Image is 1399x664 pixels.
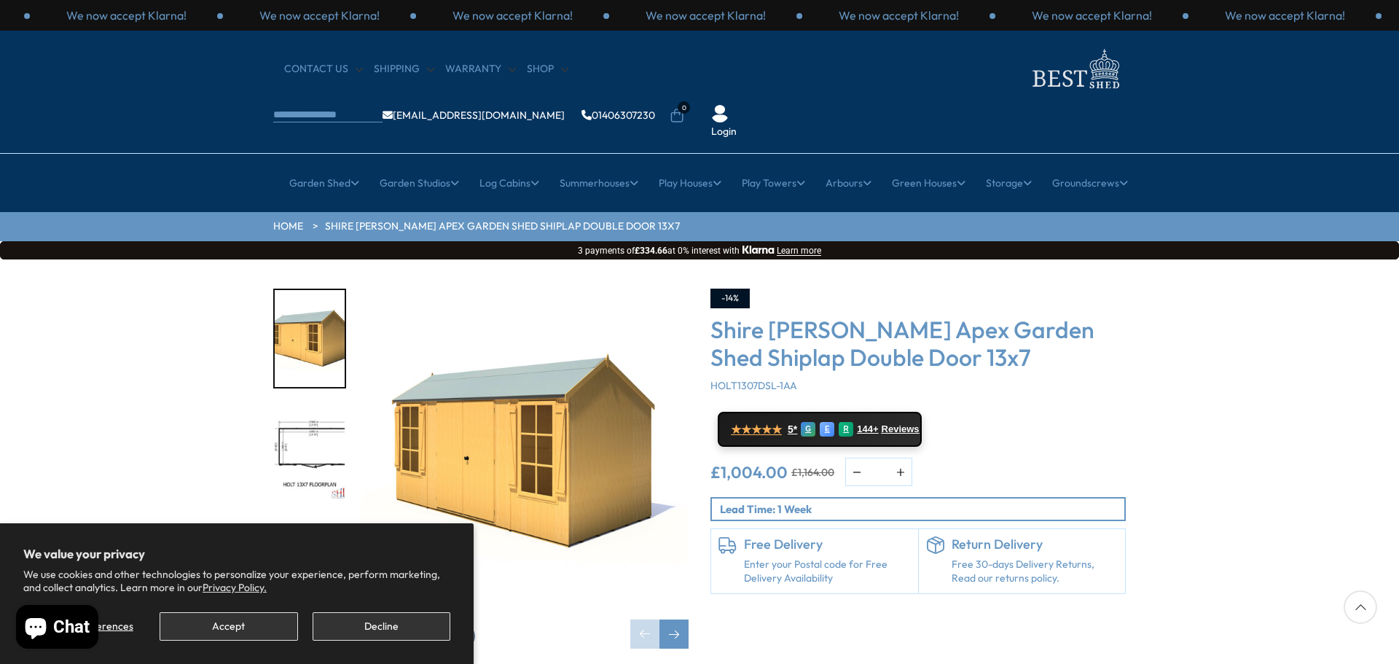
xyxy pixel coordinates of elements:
p: We now accept Klarna! [646,7,766,23]
a: HOME [273,219,303,234]
div: Next slide [659,620,689,649]
p: Lead Time: 1 Week [720,501,1124,517]
img: Shire Holt Apex Garden Shed Shiplap Double Door 13x7 - Best Shed [361,289,689,617]
a: Play Towers [742,165,805,201]
a: Arbours [826,165,871,201]
div: G [801,422,815,437]
a: CONTACT US [284,62,363,77]
a: Garden Studios [380,165,459,201]
h2: We value your privacy [23,547,450,561]
a: Garden Shed [289,165,359,201]
a: Shire [PERSON_NAME] Apex Garden Shed Shiplap Double Door 13x7 [325,219,680,234]
div: -14% [710,289,750,308]
h3: Shire [PERSON_NAME] Apex Garden Shed Shiplap Double Door 13x7 [710,316,1126,372]
div: 2 / 3 [1188,7,1382,23]
span: ★★★★★ [731,423,782,437]
a: Green Houses [892,165,965,201]
img: User Icon [711,105,729,122]
p: Free 30-days Delivery Returns, Read our returns policy. [952,558,1118,586]
span: 0 [678,101,690,114]
div: 1 / 3 [995,7,1188,23]
div: 1 / 7 [273,289,346,388]
a: ★★★★★ 5* G E R 144+ Reviews [718,412,922,447]
a: Groundscrews [1052,165,1128,201]
h6: Return Delivery [952,536,1118,552]
a: Login [711,125,737,139]
span: HOLT1307DSL-1AA [710,379,797,392]
a: Log Cabins [479,165,539,201]
a: Shipping [374,62,434,77]
div: 1 / 7 [361,289,689,649]
p: We now accept Klarna! [259,7,380,23]
a: Enter your Postal code for Free Delivery Availability [744,558,911,586]
a: Storage [986,165,1032,201]
inbox-online-store-chat: Shopify online store chat [12,605,103,652]
div: 3 / 7 [273,517,346,617]
a: Shop [527,62,568,77]
a: 0 [670,109,684,123]
a: Warranty [445,62,516,77]
p: We now accept Klarna! [452,7,573,23]
div: E [820,422,834,437]
div: 2 / 3 [30,7,223,23]
a: Privacy Policy. [203,581,267,594]
button: Accept [160,612,297,641]
p: We now accept Klarna! [66,7,187,23]
h6: Free Delivery [744,536,911,552]
p: We use cookies and other technologies to personalize your experience, perform marketing, and coll... [23,568,450,594]
div: 2 / 7 [273,403,346,503]
span: 144+ [857,423,878,435]
img: Holt13x7-045_25a19a11-27cc-4e4b-934f-b11ac8b6c62e_200x200.jpg [275,290,345,387]
div: 1 / 3 [416,7,609,23]
div: 2 / 3 [609,7,802,23]
img: Holt13x7MMFT_a558aed0-a5c0-462c-be20-df2868e6c6ba_200x200.jpg [275,518,345,615]
a: Summerhouses [560,165,638,201]
div: Previous slide [630,620,659,649]
span: Reviews [882,423,920,435]
button: Decline [313,612,450,641]
a: Play Houses [659,165,721,201]
img: Holt13x7FLOORPLAN_bd9b8eb9-1870-4e39-b203-edee6a2dc4f9_200x200.jpg [275,405,345,501]
a: 01406307230 [581,110,655,120]
img: logo [1024,45,1126,93]
div: 3 / 3 [802,7,995,23]
p: We now accept Klarna! [1032,7,1152,23]
div: R [839,422,853,437]
p: We now accept Klarna! [839,7,959,23]
div: 3 / 3 [223,7,416,23]
del: £1,164.00 [791,467,834,477]
ins: £1,004.00 [710,464,788,480]
a: [EMAIL_ADDRESS][DOMAIN_NAME] [383,110,565,120]
p: We now accept Klarna! [1225,7,1345,23]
